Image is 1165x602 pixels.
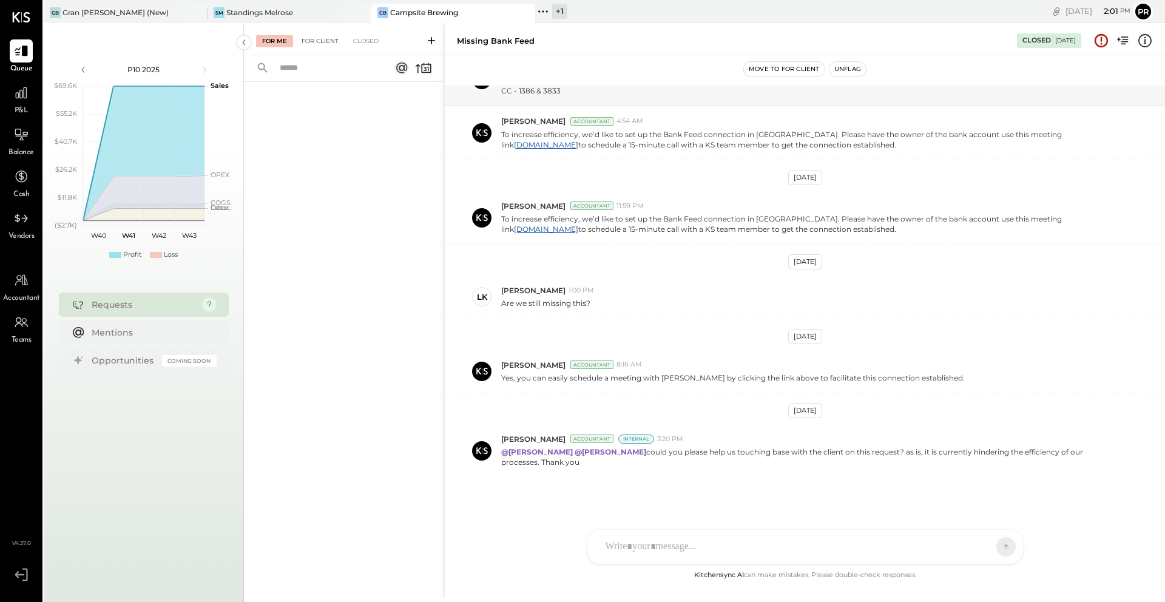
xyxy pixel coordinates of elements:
[501,214,1123,234] p: To increase efficiency, we’d like to set up the Bank Feed connection in [GEOGRAPHIC_DATA]. Please...
[211,203,231,212] text: Occu...
[56,109,77,118] text: $55.2K
[3,293,40,304] span: Accountant
[1,207,42,242] a: Vendors
[182,231,197,240] text: W43
[570,360,613,369] div: Accountant
[501,434,566,444] span: [PERSON_NAME]
[12,335,32,346] span: Teams
[377,7,388,18] div: CB
[788,329,822,344] div: [DATE]
[501,447,1123,467] p: could you please help us touching base with the client on this request? as is, it is currently hi...
[477,291,487,303] div: LK
[90,231,106,240] text: W40
[1050,5,1062,18] div: copy link
[501,75,586,96] p: Bank of America - 6994 CC - 1386 & 3833
[552,4,567,19] div: + 1
[616,360,642,370] span: 8:16 AM
[55,137,77,146] text: $40.7K
[1065,5,1130,17] div: [DATE]
[501,360,566,370] span: [PERSON_NAME]
[788,403,822,418] div: [DATE]
[1133,2,1153,21] button: Pr
[92,64,195,75] div: P10 2025
[501,298,590,308] p: Are we still missing this?
[92,299,196,311] div: Requests
[501,285,566,296] span: [PERSON_NAME]
[152,231,166,240] text: W42
[8,147,34,158] span: Balance
[15,106,29,117] span: P&L
[1,123,42,158] a: Balance
[211,81,229,90] text: Sales
[1022,36,1051,46] div: Closed
[570,201,613,210] div: Accountant
[618,435,654,444] div: Internal
[8,231,35,242] span: Vendors
[62,7,169,18] div: Gran [PERSON_NAME] (New)
[514,140,578,149] a: [DOMAIN_NAME]
[501,129,1123,150] p: To increase efficiency, we’d like to set up the Bank Feed connection in [GEOGRAPHIC_DATA]. Please...
[295,35,345,47] div: For Client
[54,81,77,90] text: $69.6K
[575,447,646,456] strong: @[PERSON_NAME]
[256,35,293,47] div: For Me
[214,7,225,18] div: SM
[788,170,822,185] div: [DATE]
[13,189,29,200] span: Cash
[1,39,42,75] a: Queue
[226,7,293,18] div: Standings Melrose
[1055,36,1076,45] div: [DATE]
[123,250,141,260] div: Profit
[202,297,217,312] div: 7
[657,435,683,444] span: 3:20 PM
[1,165,42,200] a: Cash
[390,7,458,18] div: Campsite Brewing
[570,435,613,443] div: Accountant
[829,62,866,76] button: Unflag
[457,35,535,47] div: Missing Bank Feed
[616,117,643,126] span: 4:54 AM
[569,286,594,296] span: 1:00 PM
[788,254,822,269] div: [DATE]
[501,201,566,211] span: [PERSON_NAME]
[1,81,42,117] a: P&L
[211,198,231,207] text: COGS
[122,231,135,240] text: W41
[92,326,211,339] div: Mentions
[501,373,965,383] p: Yes, you can easily schedule a meeting with [PERSON_NAME] by clicking the link above to facilitat...
[211,171,230,179] text: OPEX
[501,447,573,456] strong: @[PERSON_NAME]
[55,221,77,229] text: ($2.7K)
[92,354,156,367] div: Opportunities
[616,201,644,211] span: 11:59 PM
[501,116,566,126] span: [PERSON_NAME]
[162,355,217,367] div: Coming Soon
[55,165,77,174] text: $26.2K
[50,7,61,18] div: GB
[514,225,578,234] a: [DOMAIN_NAME]
[1,269,42,304] a: Accountant
[164,250,178,260] div: Loss
[570,117,613,126] div: Accountant
[10,64,33,75] span: Queue
[744,62,825,76] button: Move to for client
[58,193,77,201] text: $11.8K
[1,311,42,346] a: Teams
[347,35,385,47] div: Closed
